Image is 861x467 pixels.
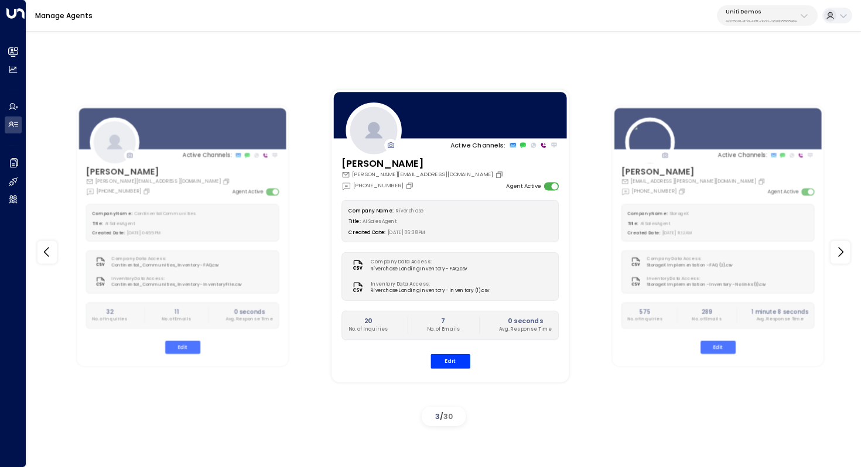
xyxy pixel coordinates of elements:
[93,230,125,236] label: Created Date:
[348,218,361,225] label: Title:
[363,218,398,225] span: AI Sales Agent
[692,307,722,315] h2: 289
[627,221,638,226] label: Title:
[348,229,385,236] label: Created Date:
[112,275,238,281] label: Inventory Data Access:
[427,326,460,333] p: No. of Emails
[627,307,662,315] h2: 575
[758,177,767,185] button: Copy
[371,265,467,272] span: Riverchase Landing Inventory - FAQ.csv
[692,316,722,322] p: No. of Emails
[371,258,463,265] label: Company Data Access:
[427,317,460,326] h2: 7
[143,187,152,195] button: Copy
[93,316,128,322] p: No. of Inquiries
[93,211,133,217] label: Company Name:
[625,117,675,167] img: 110_headshot.jpg
[718,151,767,159] p: Active Channels:
[233,188,264,195] label: Agent Active
[112,281,242,288] span: Continental_Communities_Inventory - Inventory File.csv
[627,230,660,236] label: Created Date:
[647,256,729,262] label: Company Data Access:
[165,341,200,353] button: Edit
[726,8,797,15] p: Uniti Demos
[105,221,136,226] span: AI Sales Agent
[397,207,424,214] span: Riverchase
[348,317,388,326] h2: 20
[678,187,688,195] button: Copy
[621,165,767,178] h3: [PERSON_NAME]
[621,187,688,195] div: [PHONE_NUMBER]
[183,151,232,159] p: Active Channels:
[717,5,818,26] button: Uniti Demos4c025b01-9fa0-46ff-ab3a-a620b886896e
[751,307,809,315] h2: 1 minute 8 seconds
[499,317,552,326] h2: 0 seconds
[341,170,505,178] div: [PERSON_NAME][EMAIL_ADDRESS][DOMAIN_NAME]
[435,411,440,421] span: 3
[422,407,466,426] div: /
[127,230,162,236] span: [DATE] 04:55 PM
[86,187,152,195] div: [PHONE_NUMBER]
[341,156,505,170] h3: [PERSON_NAME]
[226,316,274,322] p: Avg. Response Time
[86,177,232,185] div: [PERSON_NAME][EMAIL_ADDRESS][DOMAIN_NAME]
[341,181,416,190] div: [PHONE_NUMBER]
[621,177,767,185] div: [EMAIL_ADDRESS][PERSON_NAME][DOMAIN_NAME]
[496,170,506,178] button: Copy
[627,211,668,217] label: Company Name:
[701,341,736,353] button: Edit
[647,262,733,269] span: StorageX Implementation - FAQ (2).csv
[135,211,195,217] span: Continental Communities
[726,19,797,23] p: 4c025b01-9fa0-46ff-ab3a-a620b886896e
[647,281,766,288] span: StorageX Implementation - Inventory - No links (1).csv
[348,326,388,333] p: No. of Inquiries
[223,177,232,185] button: Copy
[662,230,693,236] span: [DATE] 11:12 AM
[112,256,216,262] label: Company Data Access:
[450,140,506,150] p: Active Channels:
[751,316,809,322] p: Avg. Response Time
[388,229,426,236] span: [DATE] 06:38 PM
[162,316,192,322] p: No. of Emails
[768,188,799,195] label: Agent Active
[406,181,416,190] button: Copy
[162,307,192,315] h2: 11
[670,211,689,217] span: StorageX
[371,287,490,294] span: Riverchase Landing Inventory - Inventory (1).csv
[640,221,671,226] span: AI Sales Agent
[371,280,486,287] label: Inventory Data Access:
[112,262,219,269] span: Continental_Communities_Inventory - FAQ.csv
[348,207,394,214] label: Company Name:
[35,11,93,20] a: Manage Agents
[507,182,541,190] label: Agent Active
[443,411,453,421] span: 30
[430,353,470,368] button: Edit
[226,307,274,315] h2: 0 seconds
[93,307,128,315] h2: 32
[86,165,232,178] h3: [PERSON_NAME]
[93,221,103,226] label: Title:
[499,326,552,333] p: Avg. Response Time
[647,275,763,281] label: Inventory Data Access:
[627,316,662,322] p: No. of Inquiries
